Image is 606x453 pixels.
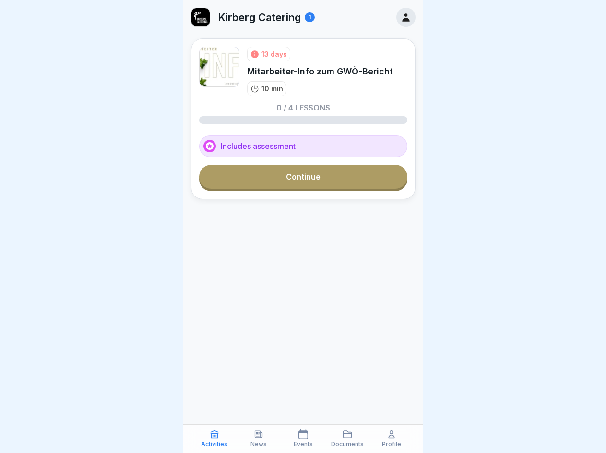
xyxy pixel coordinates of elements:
[294,441,313,448] p: Events
[199,135,407,157] div: Includes assessment
[276,104,330,111] p: 0 / 4 lessons
[382,441,401,448] p: Profile
[331,441,364,448] p: Documents
[199,47,239,87] img: cbgah4ktzd3wiqnyiue5lell.png
[247,65,393,77] div: Mitarbeiter-Info zum GWÖ-Bericht
[191,8,210,26] img: ewxb9rjzulw9ace2na8lwzf2.png
[250,441,267,448] p: News
[261,84,283,94] p: 10 min
[201,441,227,448] p: Activities
[305,12,315,22] div: 1
[261,49,287,59] div: 13 days
[218,11,301,24] p: Kirberg Catering
[199,165,407,189] a: Continue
